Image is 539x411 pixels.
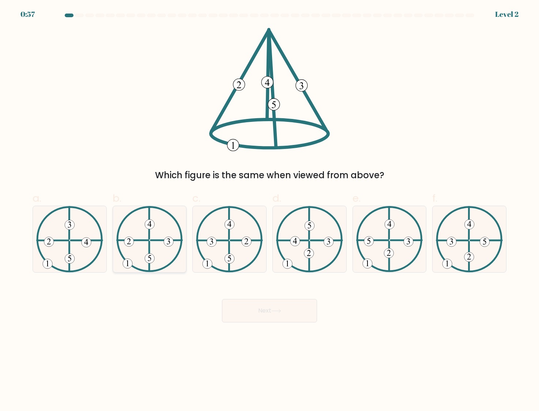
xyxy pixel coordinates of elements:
span: d. [272,191,281,205]
span: a. [33,191,41,205]
div: 0:57 [20,9,35,20]
div: Which figure is the same when viewed from above? [37,169,502,182]
div: Level 2 [495,9,519,20]
span: e. [353,191,361,205]
span: b. [113,191,121,205]
span: f. [432,191,437,205]
span: c. [192,191,200,205]
button: Next [222,299,317,322]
